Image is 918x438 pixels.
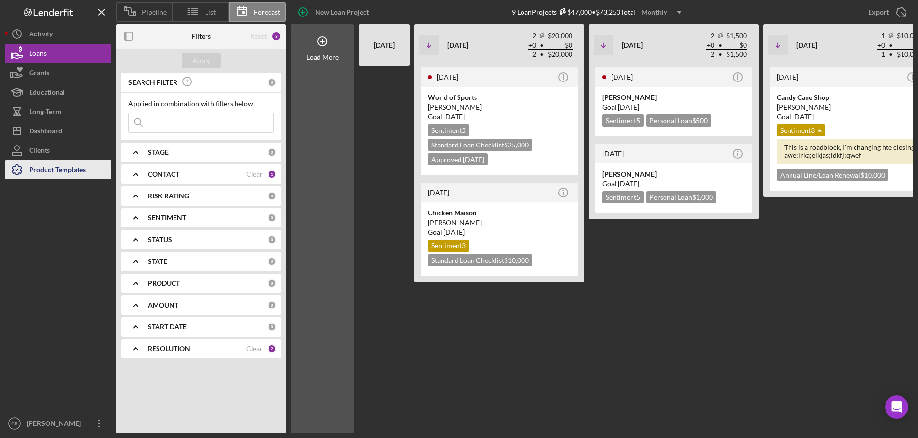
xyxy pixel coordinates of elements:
[858,2,913,22] button: Export
[777,113,814,121] span: Goal
[29,82,65,104] div: Educational
[268,78,276,87] div: 0
[443,228,465,236] time: 06/15/2025
[726,50,747,59] td: $1,500
[428,139,532,151] div: Standard Loan Checklist $25,000
[5,63,111,82] button: Grants
[622,41,643,49] b: [DATE]
[306,53,339,61] div: Load More
[29,141,50,162] div: Clients
[447,41,468,49] b: [DATE]
[24,414,87,436] div: [PERSON_NAME]
[148,214,186,222] b: SENTIMENT
[512,5,687,19] div: 9 Loan Projects • $73,250 Total
[611,73,633,81] time: 2025-07-01 20:48
[428,254,532,266] div: Standard Loan Checklist $10,000
[148,192,189,200] b: RISK RATING
[706,50,715,59] td: 2
[428,188,449,196] time: 2025-07-25 16:47
[428,113,465,121] span: Goal
[726,41,747,50] td: $0
[877,41,886,50] td: + 0
[428,124,469,136] div: Sentiment 5
[602,169,745,179] div: [PERSON_NAME]
[888,51,894,58] span: •
[29,160,86,182] div: Product Templates
[885,395,908,419] div: Open Intercom Messenger
[364,28,405,62] div: [DATE]
[877,32,886,41] td: 1
[268,170,276,178] div: 1
[419,181,579,277] a: [DATE]Chicken Maison[PERSON_NAME]Goal [DATE]Sentiment3Standard Loan Checklist$10,000
[539,42,545,49] span: •
[635,5,687,19] button: Monthly
[528,32,537,41] td: 2
[29,121,62,143] div: Dashboard
[868,2,889,22] div: Export
[428,102,570,112] div: [PERSON_NAME]
[706,32,715,41] td: 2
[268,323,276,331] div: 0
[428,208,570,218] div: Chicken Maison
[602,179,639,188] span: Goal
[246,170,263,178] div: Clear
[5,102,111,121] button: Long-Term
[148,279,180,287] b: PRODUCT
[646,114,711,127] div: Personal Loan $500
[428,93,570,102] div: World of Sports
[428,218,570,227] div: [PERSON_NAME]
[205,8,216,16] span: List
[437,73,458,81] time: 2025-08-15 17:01
[5,82,111,102] button: Educational
[602,93,745,102] div: [PERSON_NAME]
[291,2,379,22] button: New Loan Project
[29,24,53,46] div: Activity
[268,344,276,353] div: 2
[268,235,276,244] div: 0
[602,191,644,203] div: Sentiment 5
[148,236,172,243] b: STATUS
[182,53,221,68] button: Apply
[128,100,274,108] div: Applied in combination with filters below
[796,41,817,49] b: [DATE]
[148,345,190,353] b: RESOLUTION
[618,103,639,111] time: 07/29/2025
[29,44,47,65] div: Loans
[128,79,177,86] b: SEARCH FILTER
[419,66,579,177] a: [DATE]World of Sports[PERSON_NAME]Goal [DATE]Sentiment5Standard Loan Checklist$25,000Approved [DATE]
[428,240,469,252] div: Sentiment 3
[254,8,280,16] span: Forecast
[618,179,639,188] time: 07/21/2025
[641,5,667,19] div: Monthly
[528,41,537,50] td: + 0
[443,113,465,121] time: 06/21/2025
[528,50,537,59] td: 2
[888,42,894,49] span: •
[268,279,276,288] div: 0
[29,63,49,85] div: Grants
[557,8,592,16] div: $47,000
[5,160,111,179] a: Product Templates
[877,50,886,59] td: 1
[271,32,281,41] div: 3
[646,191,716,203] div: Personal Loan $1,000
[428,153,488,165] div: Approved [DATE]
[148,148,169,156] b: STAGE
[192,53,210,68] div: Apply
[148,323,187,331] b: START DATE
[5,24,111,44] button: Activity
[792,113,814,121] time: 08/31/2025
[5,121,111,141] button: Dashboard
[191,32,211,40] b: Filters
[777,124,825,136] div: Sentiment 3
[547,32,573,41] td: $20,000
[594,66,754,138] a: [DATE][PERSON_NAME]Goal [DATE]Sentiment5Personal Loan$500
[539,51,545,58] span: •
[717,42,723,49] span: •
[5,141,111,160] button: Clients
